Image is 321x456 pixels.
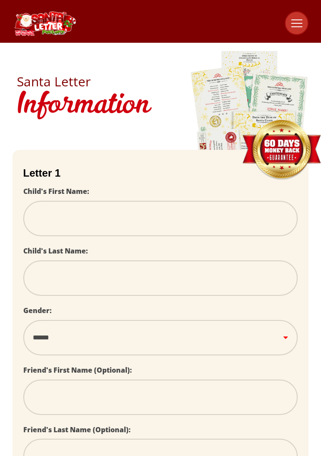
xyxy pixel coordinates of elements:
label: Child's First Name: [23,187,89,196]
label: Gender: [23,306,52,315]
img: Santa Letter Logo [13,11,77,36]
h2: Letter 1 [23,167,298,179]
label: Child's Last Name: [23,246,88,256]
h2: Santa Letter [17,75,305,88]
label: Friend's Last Name (Optional): [23,425,131,434]
label: Friend's First Name (Optional): [23,365,132,375]
h1: Information [17,88,305,124]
